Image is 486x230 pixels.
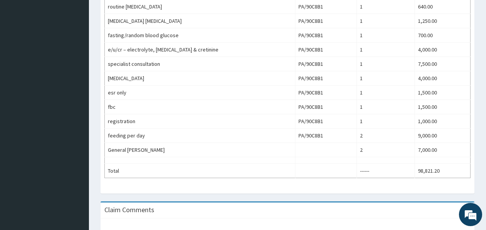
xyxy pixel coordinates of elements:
[104,206,154,213] h3: Claim Comments
[295,114,357,129] td: PA/90C8B1
[415,43,471,57] td: 4,000.00
[357,57,415,71] td: 1
[357,43,415,57] td: 1
[415,71,471,86] td: 4,000.00
[105,114,295,129] td: registration
[415,86,471,100] td: 1,500.00
[357,28,415,43] td: 1
[105,43,295,57] td: e/u/cr – electrolyte, [MEDICAL_DATA] & cretinine
[105,28,295,43] td: fasting/random blood glucose
[4,150,147,177] textarea: Type your message and hit 'Enter'
[357,114,415,129] td: 1
[295,100,357,114] td: PA/90C8B1
[415,57,471,71] td: 7,500.00
[415,164,471,178] td: 98,821.20
[295,28,357,43] td: PA/90C8B1
[295,14,357,28] td: PA/90C8B1
[105,100,295,114] td: fbc
[105,71,295,86] td: [MEDICAL_DATA]
[415,14,471,28] td: 1,250.00
[415,100,471,114] td: 1,500.00
[105,143,295,157] td: General [PERSON_NAME]
[295,43,357,57] td: PA/90C8B1
[357,14,415,28] td: 1
[415,129,471,143] td: 9,000.00
[295,129,357,143] td: PA/90C8B1
[357,129,415,143] td: 2
[357,86,415,100] td: 1
[295,57,357,71] td: PA/90C8B1
[295,71,357,86] td: PA/90C8B1
[357,164,415,178] td: ------
[415,114,471,129] td: 1,000.00
[105,14,295,28] td: [MEDICAL_DATA] [MEDICAL_DATA]
[415,28,471,43] td: 700.00
[14,39,31,58] img: d_794563401_company_1708531726252_794563401
[357,143,415,157] td: 2
[127,4,145,22] div: Minimize live chat window
[45,67,107,145] span: We're online!
[105,164,295,178] td: Total
[357,100,415,114] td: 1
[105,129,295,143] td: feeding per day
[295,86,357,100] td: PA/90C8B1
[357,71,415,86] td: 1
[105,86,295,100] td: esr only
[40,43,130,53] div: Chat with us now
[105,57,295,71] td: specialist consultation
[415,143,471,157] td: 7,000.00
